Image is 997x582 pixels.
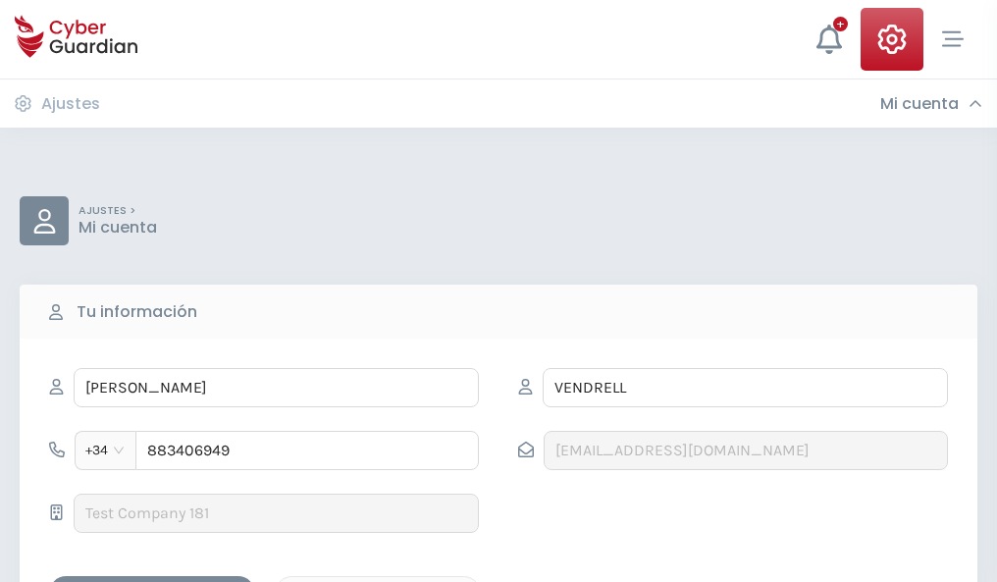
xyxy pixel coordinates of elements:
span: +34 [85,436,126,465]
input: 612345678 [135,431,479,470]
p: Mi cuenta [79,218,157,238]
h3: Ajustes [41,94,100,114]
b: Tu información [77,300,197,324]
h3: Mi cuenta [880,94,959,114]
div: + [833,17,848,31]
p: AJUSTES > [79,204,157,218]
div: Mi cuenta [880,94,982,114]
